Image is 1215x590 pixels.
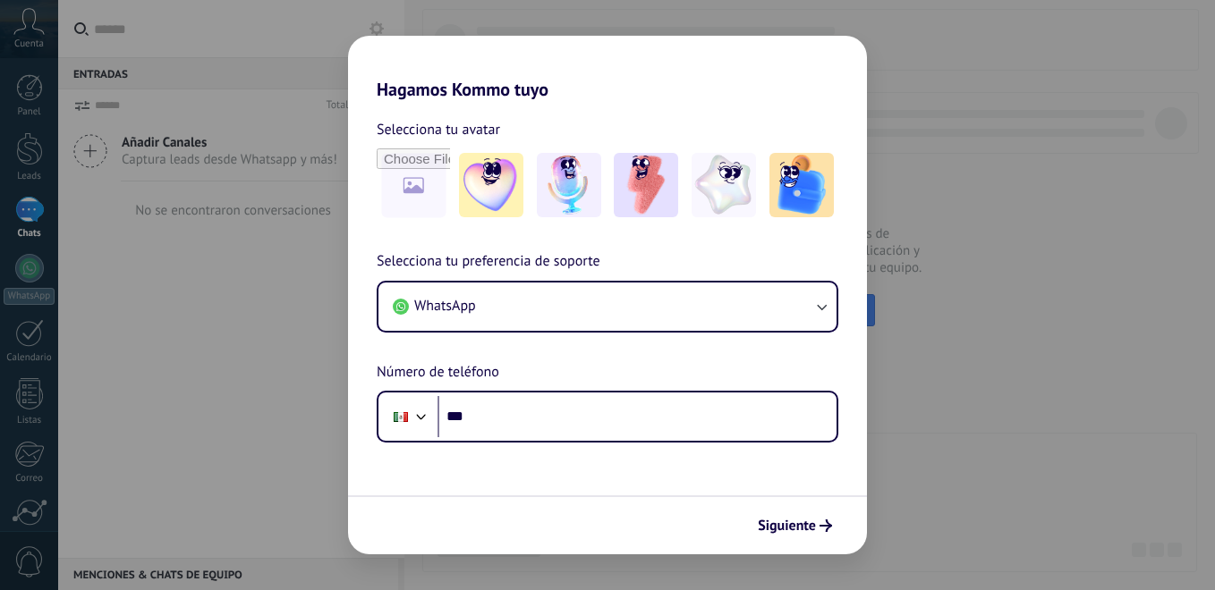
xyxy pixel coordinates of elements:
img: -4.jpeg [692,153,756,217]
span: WhatsApp [414,297,476,315]
span: Número de teléfono [377,361,499,384]
img: -3.jpeg [614,153,678,217]
span: Siguiente [758,519,816,532]
button: WhatsApp [378,282,837,331]
img: -1.jpeg [459,153,523,217]
span: Selecciona tu avatar [377,118,500,141]
h2: Hagamos Kommo tuyo [348,36,867,100]
div: Mexico: + 52 [384,398,418,435]
span: Selecciona tu preferencia de soporte [377,250,600,274]
img: -2.jpeg [537,153,601,217]
button: Siguiente [750,510,840,541]
img: -5.jpeg [769,153,834,217]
